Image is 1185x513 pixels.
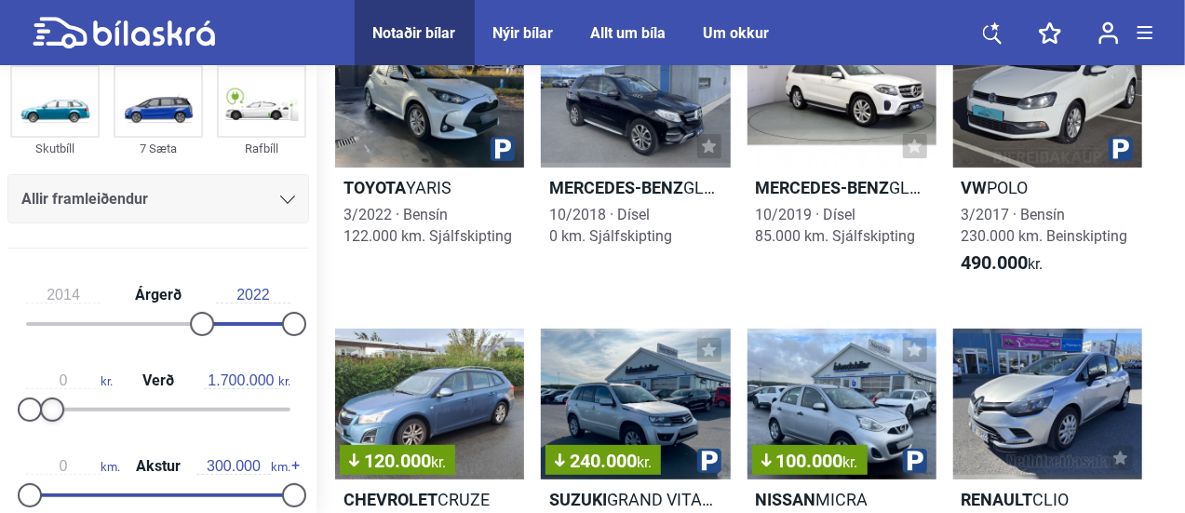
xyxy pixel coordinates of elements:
h2: CRUZE [335,489,524,510]
span: km. [26,458,120,475]
span: Akstur [131,459,185,474]
span: 3/2017 · Bensín 230.000 km. Beinskipting [962,206,1128,245]
b: Mercedes-Benz [549,178,683,197]
div: Rafbíll [217,138,306,159]
b: Toyota [343,178,406,197]
h2: YARIS [335,177,524,198]
a: Allt um bíla [591,24,667,42]
span: kr. [204,372,290,389]
a: Nýir bílar [493,24,554,42]
span: Árgerð [130,288,186,303]
span: kr. [843,453,858,471]
b: Mercedes-Benz [756,178,890,197]
div: Skutbíll [10,138,100,159]
img: parking.png [491,137,515,161]
span: kr. [431,453,446,471]
b: Suzuki [549,490,607,509]
span: 3/2022 · Bensín 122.000 km. Sjálfskipting [343,206,512,245]
span: 10/2019 · Dísel 85.000 km. Sjálfskipting [756,206,916,245]
span: kr. [26,372,113,389]
span: Verð [138,373,179,388]
a: VWPOLO3/2017 · Bensín230.000 km. Beinskipting490.000kr. [953,16,1142,291]
span: 240.000 [555,452,652,470]
img: parking.png [903,449,927,473]
a: Um okkur [704,24,770,42]
img: parking.png [1109,137,1133,161]
span: 120.000 [349,452,446,470]
span: 100.000 [761,452,858,470]
b: Nissan [756,490,816,509]
span: kr. [637,453,652,471]
h2: GRAND VITARA [541,489,730,510]
img: parking.png [697,449,721,473]
span: Allir framleiðendur [21,186,148,212]
h2: MICRA [747,489,936,510]
b: VW [962,178,988,197]
span: 10/2018 · Dísel 0 km. Sjálfskipting [549,206,672,245]
h2: CLIO [953,489,1142,510]
b: Renault [962,490,1033,509]
div: 7 Sæta [114,138,203,159]
span: kr. [962,252,1044,275]
h2: POLO [953,177,1142,198]
h2: GLE 350 D 4MATIC [541,177,730,198]
a: Mercedes-BenzGLE 350 D 4MATIC10/2018 · Dísel0 km. Sjálfskipting [541,16,730,291]
a: Mercedes-BenzGLS 350 D 4MATIC10/2019 · Dísel85.000 km. Sjálfskipting [747,16,936,291]
b: 490.000 [962,251,1029,274]
a: ToyotaYARIS3/2022 · Bensín122.000 km. Sjálfskipting [335,16,524,291]
h2: GLS 350 D 4MATIC [747,177,936,198]
a: Notaðir bílar [373,24,456,42]
b: Chevrolet [343,490,438,509]
img: user-login.svg [1098,21,1119,45]
span: km. [196,458,290,475]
